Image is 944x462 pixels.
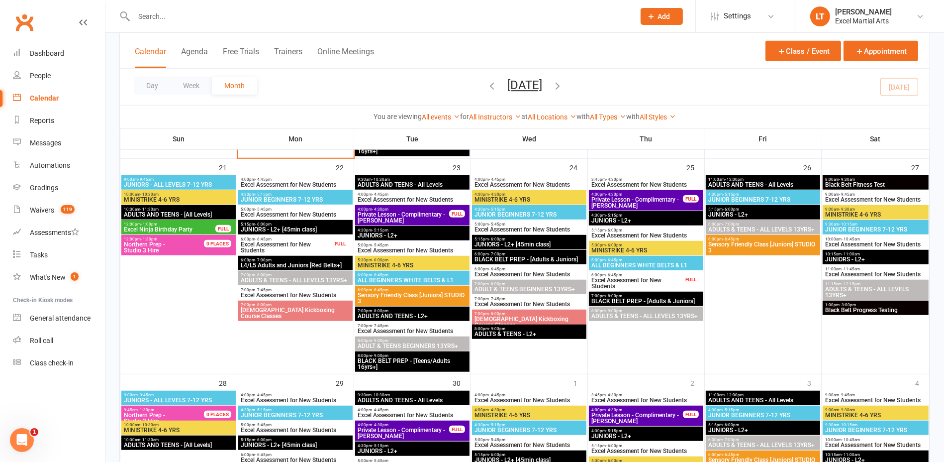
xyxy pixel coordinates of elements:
span: 8:00am [825,177,927,182]
span: BLACK BELT PREP - [Teens/Adults 16yrs+] [357,358,468,370]
a: Class kiosk mode [13,352,105,374]
span: - 9:30am [839,177,855,182]
span: 4:00pm [474,408,584,412]
span: - 8:00pm [255,303,272,307]
span: ADULTS & TEENS - ALL LEVELS 13YRS+ [240,277,351,283]
div: 4 [915,374,929,391]
span: 9:00am [825,207,927,212]
span: 5:30pm [357,258,468,262]
span: [DEMOGRAPHIC_DATA] Kickboxing Course Classes [474,316,584,328]
span: MINISTRIKE 4-6 YRS [123,197,234,203]
span: 5:00pm [240,207,351,212]
span: 9:30am [357,177,468,182]
th: Sun [120,128,237,149]
span: 4:30pm [474,207,584,212]
span: - 8:00pm [489,312,505,316]
div: 28 [219,374,237,391]
span: Excel Assessment for New Students [240,182,351,188]
button: Day [134,77,171,95]
a: Messages [13,132,105,154]
div: Assessments [30,229,79,236]
span: 4:00pm [474,177,584,182]
button: Add [641,8,683,25]
div: People [30,72,51,80]
th: Tue [354,128,471,149]
span: 8:00pm [591,309,701,313]
span: 11:00am [825,267,927,271]
span: MINISTRIKE 4-6 YRS [591,247,701,253]
div: Waivers [30,206,54,214]
span: 1 [30,428,38,436]
span: Excel Assessment for New Students [474,182,584,188]
div: 25 [686,159,704,175]
span: - 9:30am [839,207,855,212]
span: Excel Assessment for New Students [474,271,584,277]
span: - 6:00pm [723,207,739,212]
span: - 4:30pm [372,207,388,212]
span: Excel Assessment for New Students [240,397,351,403]
span: 6:00pm [591,258,701,262]
span: Excel Assessment for New Students [357,197,468,203]
span: MINISTRIKE 4-6 YRS [357,262,468,268]
span: ADULTS AND TEENS - All Levels [708,397,818,403]
span: 6:00pm [240,258,351,262]
div: Excel Martial Arts [835,16,892,25]
button: Agenda [181,47,208,68]
a: All Locations [528,113,576,121]
span: 6:00pm [357,288,468,292]
span: 4:00pm [357,408,468,412]
span: - 9:00pm [372,353,388,358]
span: 4:30pm [240,408,351,412]
span: Excel Assessment for New Students [591,277,683,289]
span: BLACK BELT PREP - [Adults & Juniors] [591,298,701,304]
strong: for [460,113,469,120]
span: MINISTRIKE 4-6 YRS [825,212,927,218]
span: - 10:30am [140,192,159,197]
a: Calendar [13,87,105,110]
button: Week [171,77,212,95]
span: - 8:00pm [606,294,622,298]
input: Search... [131,9,628,23]
span: - 7:45pm [372,324,388,328]
span: - 6:45pm [606,273,622,277]
span: ADULTS AND TEENS - All Levels [357,182,468,188]
span: ADULTS AND TEENS - L2+ [357,313,468,319]
span: - 6:45pm [372,288,388,292]
span: JUNIORS - L2+ [45min class] [474,241,584,247]
span: JUNIORS - L2+ [357,232,468,238]
div: [PERSON_NAME] [835,7,892,16]
div: 29 [336,374,354,391]
div: 21 [219,159,237,175]
button: Appointment [844,41,918,61]
span: - 6:45pm [606,258,622,262]
span: 9:00am [123,393,234,397]
strong: at [521,113,528,120]
div: 3 [807,374,821,391]
span: - 5:45pm [255,207,272,212]
span: 9:30am [357,393,468,397]
span: - 12:15pm [842,282,860,286]
span: ADULTS AND TEENS - All Levels [357,397,468,403]
span: Excel Assessment for New Students [591,182,701,188]
span: 4:30pm [591,213,701,218]
div: LT [810,6,830,26]
span: 4:00pm [357,192,468,197]
div: Calendar [30,94,59,102]
span: 4:30pm [708,192,818,197]
span: 9:30am [825,222,927,227]
span: - 5:15pm [489,207,505,212]
span: 7:00pm [474,297,584,301]
span: - 7:00pm [723,222,739,227]
span: 12:00pm [123,222,216,227]
div: What's New [30,273,66,281]
a: Gradings [13,177,105,199]
div: 22 [336,159,354,175]
span: Excel Assessment for New Students [825,241,927,247]
span: 4:00pm [591,408,683,412]
th: Wed [471,128,588,149]
span: - 5:15pm [255,408,272,412]
div: Class check-in [30,359,74,367]
span: - 9:45am [839,192,855,197]
div: FULL [449,210,465,218]
span: - 11:00am [842,252,860,256]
